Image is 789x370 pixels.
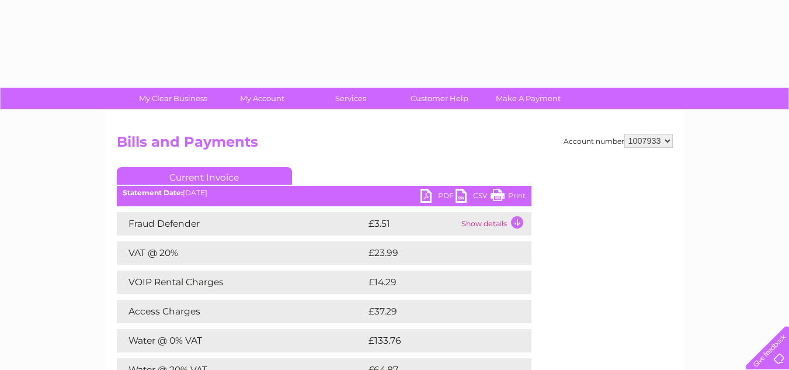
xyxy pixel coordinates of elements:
td: £3.51 [366,212,458,236]
td: £23.99 [366,241,508,265]
td: £14.29 [366,271,507,294]
a: My Account [214,88,310,109]
a: My Clear Business [125,88,221,109]
h2: Bills and Payments [117,134,673,156]
div: Account number [564,134,673,148]
a: Customer Help [391,88,488,109]
td: Access Charges [117,300,366,323]
a: Current Invoice [117,167,292,185]
a: Print [491,189,526,206]
td: Show details [458,212,531,236]
a: Make A Payment [480,88,576,109]
b: Statement Date: [123,188,183,197]
td: VOIP Rental Charges [117,271,366,294]
a: PDF [420,189,456,206]
td: VAT @ 20% [117,241,366,265]
a: CSV [456,189,491,206]
td: Water @ 0% VAT [117,329,366,352]
td: £133.76 [366,329,510,352]
a: Services [303,88,399,109]
td: Fraud Defender [117,212,366,236]
div: [DATE] [117,189,531,197]
td: £37.29 [366,300,508,323]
